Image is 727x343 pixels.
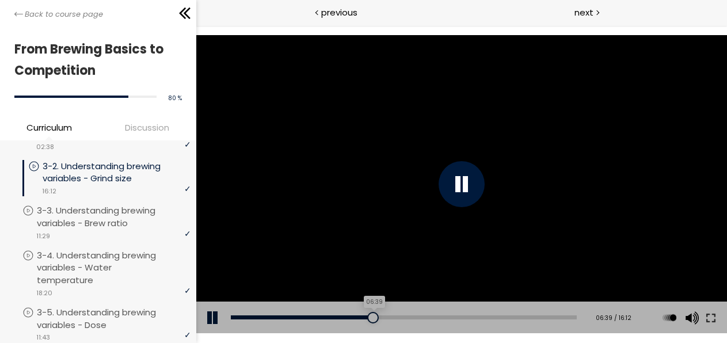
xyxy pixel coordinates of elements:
[36,142,54,152] span: 02:38
[391,288,435,298] div: 06:39 / 16:12
[485,276,503,308] button: Volume
[168,270,189,283] div: 06:39
[168,94,182,102] span: 80 %
[36,288,52,298] span: 18:20
[321,6,357,19] span: previous
[26,121,72,134] span: Curriculum
[101,121,194,134] span: Discussion
[43,160,191,185] p: 3-2. Understanding brewing variables - Grind size
[36,333,50,342] span: 11:43
[25,9,103,20] span: Back to course page
[36,231,50,241] span: 11:29
[14,9,103,20] a: Back to course page
[574,6,593,19] span: next
[42,186,56,196] span: 16:12
[465,276,482,308] button: Play back rate
[14,39,176,82] h1: From Brewing Basics to Competition
[463,276,484,308] div: Change playback rate
[37,306,191,331] p: 3-5. Understanding brewing variables - Dose
[37,204,191,230] p: 3-3. Understanding brewing variables - Brew ratio
[37,249,191,287] p: 3-4. Understanding brewing variables - Water temperature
